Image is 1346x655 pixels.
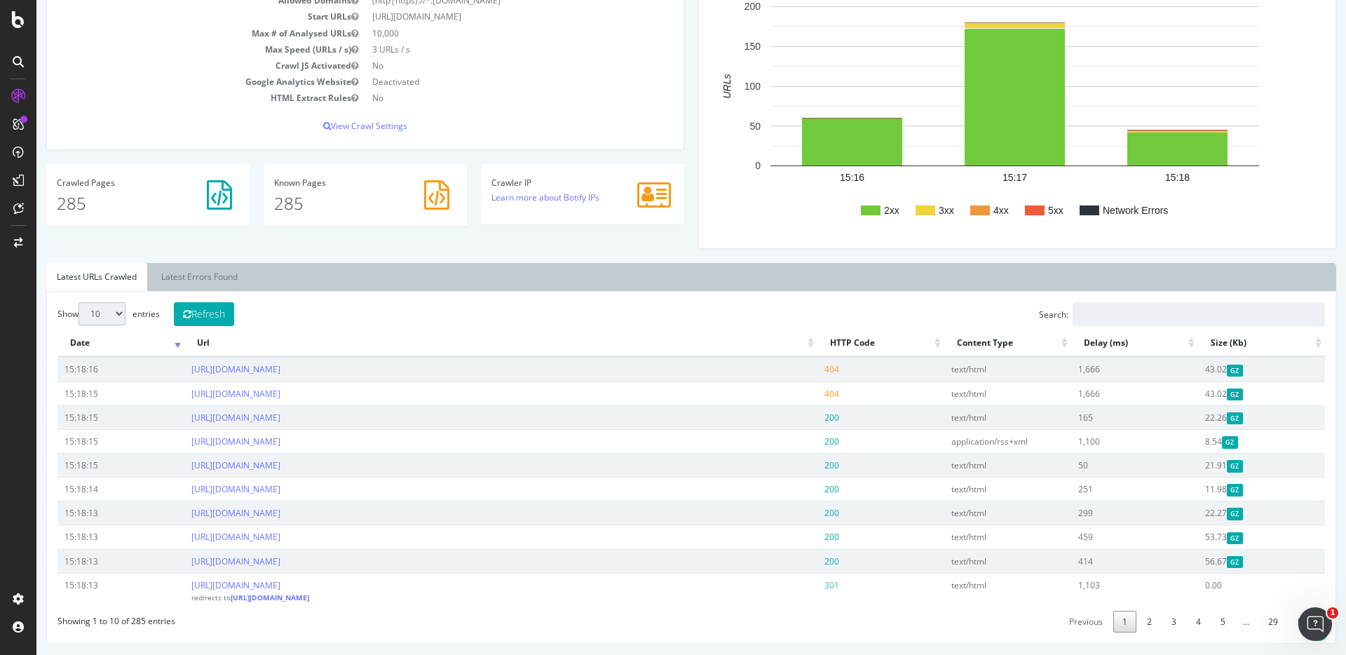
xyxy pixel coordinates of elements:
td: 251 [1035,477,1162,501]
a: Latest Errors Found [114,263,212,291]
a: [URL][DOMAIN_NAME] [155,363,244,375]
span: Gzipped Content [1190,389,1206,400]
span: 200 [788,412,803,424]
td: 3 URLs / s [329,41,637,58]
a: Previous [1024,611,1075,633]
text: 200 [708,1,725,13]
h4: Pages Crawled [20,178,203,187]
td: Max # of Analysed URLs [21,25,329,41]
span: Gzipped Content [1190,412,1206,424]
div: Showing 1 to 10 of 285 entries [21,609,139,627]
label: Search: [1002,302,1289,326]
text: 50 [713,121,724,132]
td: [URL][DOMAIN_NAME] [329,8,637,25]
iframe: Intercom live chat [1298,607,1332,641]
td: 15:18:15 [21,429,148,453]
td: text/html [908,573,1035,609]
td: 0.00 [1162,573,1289,609]
th: Content Type: activate to sort column ascending [908,330,1035,357]
span: Gzipped Content [1190,508,1206,520]
text: 100 [708,81,725,92]
td: 1,100 [1035,429,1162,453]
small: redirects to [155,593,273,602]
text: 4xx [957,205,972,216]
td: 50 [1035,453,1162,477]
a: 3 [1126,611,1149,633]
span: 200 [788,507,803,519]
th: Size (Kb): activate to sort column ascending [1162,330,1289,357]
td: 10,000 [329,25,637,41]
td: No [329,58,637,74]
td: 459 [1035,525,1162,548]
span: Gzipped Content [1185,436,1202,448]
text: 5xx [1012,205,1027,216]
button: Refresh [137,302,198,326]
p: 285 [238,191,420,215]
h4: Pages Known [238,178,420,187]
label: Show entries [21,302,123,325]
th: Url: activate to sort column ascending [148,330,780,357]
th: Delay (ms): activate to sort column ascending [1035,330,1162,357]
th: HTTP Code: activate to sort column ascending [781,330,908,357]
a: 1 [1077,611,1100,633]
td: 299 [1035,501,1162,525]
span: Gzipped Content [1190,556,1206,568]
td: 15:18:13 [21,501,148,525]
td: 15:18:16 [21,357,148,381]
a: [URL][DOMAIN_NAME] [155,388,244,400]
td: 1,666 [1035,357,1162,381]
span: Gzipped Content [1190,532,1206,544]
span: 1 [1327,607,1338,619]
td: 56.67 [1162,549,1289,573]
td: 1,103 [1035,573,1162,609]
span: Gzipped Content [1190,365,1206,377]
select: Showentries [42,302,89,325]
td: Crawl JS Activated [21,58,329,74]
td: 43.02 [1162,357,1289,381]
td: Deactivated [329,74,637,90]
td: 15:18:13 [21,525,148,548]
td: 53.73 [1162,525,1289,548]
a: Learn more about Botify IPs [455,191,563,203]
td: text/html [908,549,1035,573]
td: 15:18:15 [21,381,148,405]
text: 15:18 [1129,172,1153,183]
td: 21.91 [1162,453,1289,477]
td: Google Analytics Website [21,74,329,90]
a: [URL][DOMAIN_NAME] [155,531,244,543]
td: text/html [908,477,1035,501]
a: Latest URLs Crawled [10,263,111,291]
td: Max Speed (URLs / s) [21,41,329,58]
text: 2xx [848,205,863,216]
td: application/rss+xml [908,429,1035,453]
a: 29 [1223,611,1251,633]
td: No [329,90,637,106]
td: HTML Extract Rules [21,90,329,106]
td: 414 [1035,549,1162,573]
th: Date: activate to sort column ascending [21,330,148,357]
span: 404 [788,388,803,400]
td: text/html [908,381,1035,405]
a: [URL][DOMAIN_NAME] [155,483,244,495]
p: View Crawl Settings [21,120,637,132]
a: [URL][DOMAIN_NAME] [194,593,273,602]
td: 15:18:15 [21,405,148,429]
td: 165 [1035,405,1162,429]
span: 200 [788,459,803,471]
td: text/html [908,525,1035,548]
text: Network Errors [1066,205,1131,216]
span: 404 [788,363,803,375]
span: 200 [788,531,803,543]
text: 15:16 [803,172,828,183]
a: [URL][DOMAIN_NAME] [155,507,244,519]
td: text/html [908,357,1035,381]
td: 15:18:13 [21,549,148,573]
text: 3xx [902,205,918,216]
span: 301 [788,579,803,591]
td: 43.02 [1162,381,1289,405]
span: 200 [788,435,803,447]
td: 15:18:13 [21,573,148,609]
span: 200 [788,483,803,495]
a: [URL][DOMAIN_NAME] [155,579,244,591]
a: 4 [1150,611,1174,633]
